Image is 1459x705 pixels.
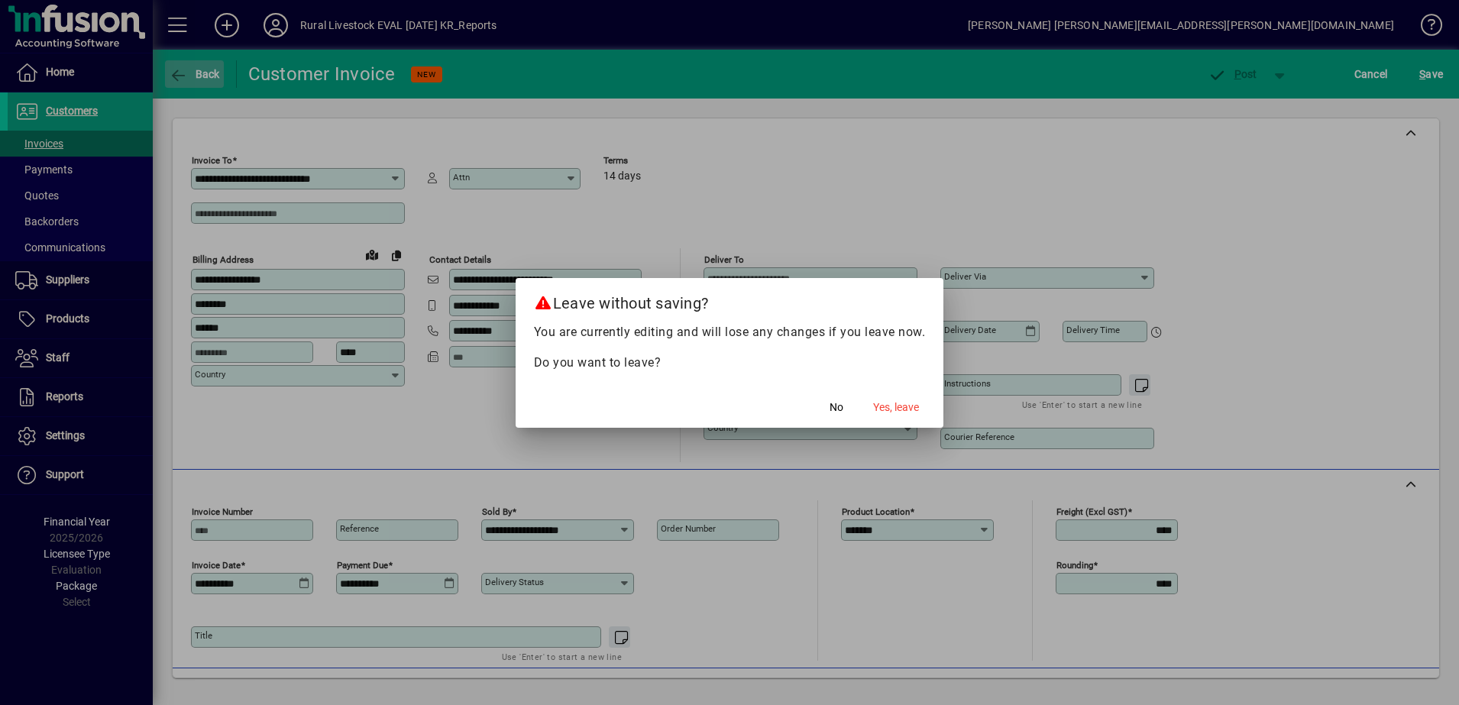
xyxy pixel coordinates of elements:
span: Yes, leave [873,399,919,416]
h2: Leave without saving? [516,278,944,322]
button: No [812,394,861,422]
p: You are currently editing and will lose any changes if you leave now. [534,323,926,341]
span: No [830,399,843,416]
button: Yes, leave [867,394,925,422]
p: Do you want to leave? [534,354,926,372]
